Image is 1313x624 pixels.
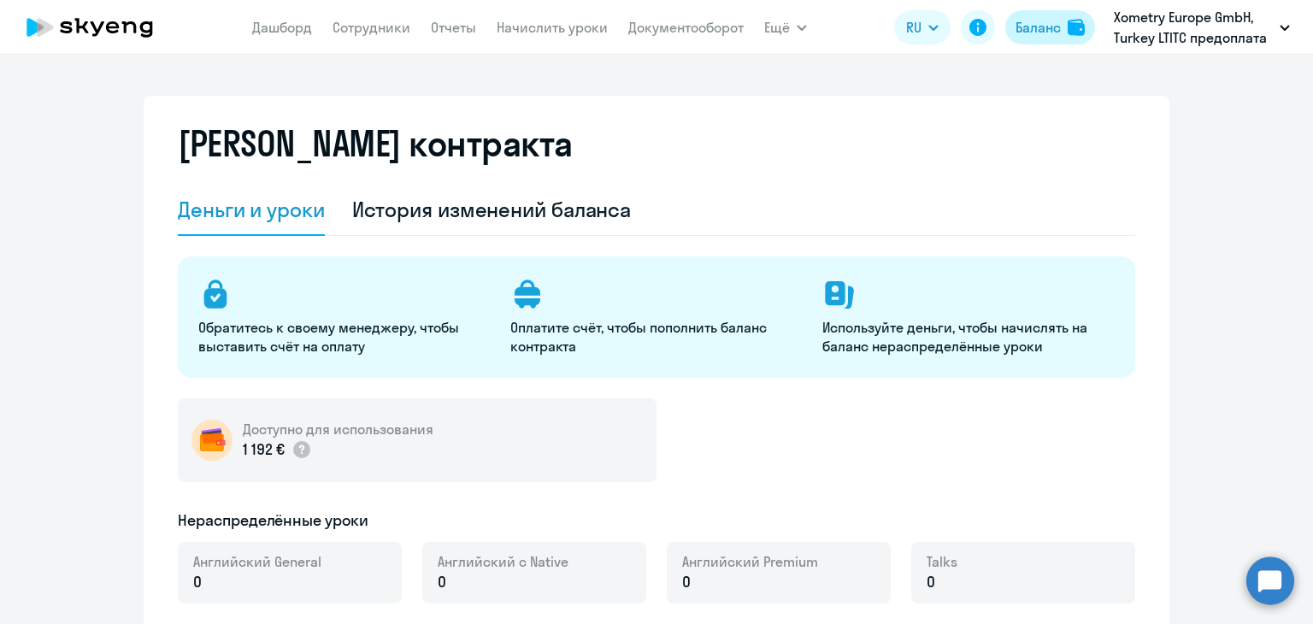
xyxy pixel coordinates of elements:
[822,318,1114,356] p: Используйте деньги, чтобы начислять на баланс нераспределённые уроки
[764,17,790,38] span: Ещё
[333,19,410,36] a: Сотрудники
[243,439,312,461] p: 1 192 €
[438,552,568,571] span: Английский с Native
[894,10,951,44] button: RU
[431,19,476,36] a: Отчеты
[927,552,957,571] span: Talks
[497,19,608,36] a: Начислить уроки
[906,17,921,38] span: RU
[178,123,573,164] h2: [PERSON_NAME] контракта
[438,571,446,593] span: 0
[927,571,935,593] span: 0
[1016,17,1061,38] div: Баланс
[1068,19,1085,36] img: balance
[193,571,202,593] span: 0
[243,420,433,439] h5: Доступно для использования
[510,318,802,356] p: Оплатите счёт, чтобы пополнить баланс контракта
[1114,7,1273,48] p: Xometry Europe GmbH, Turkey LTITC предоплата (временно)
[252,19,312,36] a: Дашборд
[1105,7,1298,48] button: Xometry Europe GmbH, Turkey LTITC предоплата (временно)
[764,10,807,44] button: Ещё
[178,196,325,223] div: Деньги и уроки
[682,552,818,571] span: Английский Premium
[191,420,233,461] img: wallet-circle.png
[1005,10,1095,44] button: Балансbalance
[352,196,632,223] div: История изменений баланса
[178,509,368,532] h5: Нераспределённые уроки
[193,552,321,571] span: Английский General
[628,19,744,36] a: Документооборот
[682,571,691,593] span: 0
[198,318,490,356] p: Обратитесь к своему менеджеру, чтобы выставить счёт на оплату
